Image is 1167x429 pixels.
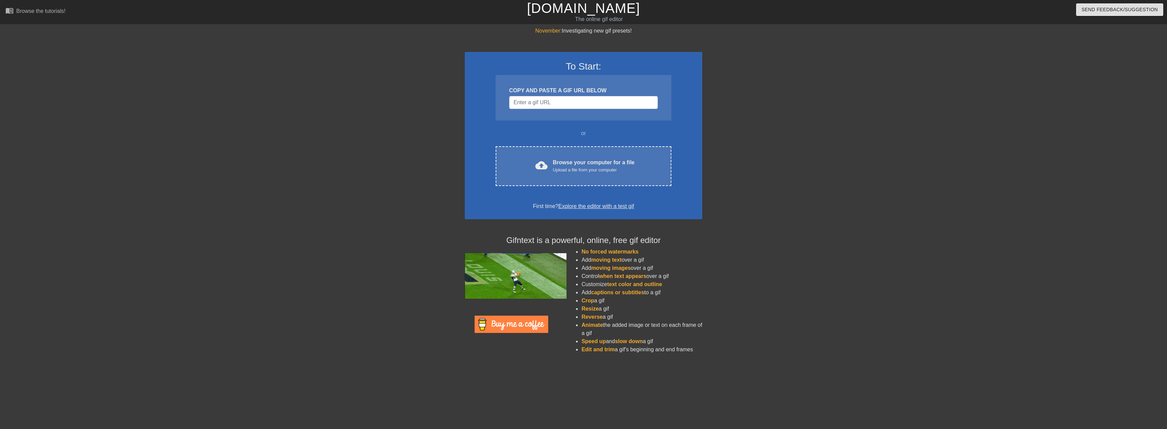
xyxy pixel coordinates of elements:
span: November: [535,28,562,34]
button: Send Feedback/Suggestion [1076,3,1163,16]
div: COPY AND PASTE A GIF URL BELOW [509,87,658,95]
span: Resize [581,306,599,312]
span: Crop [581,298,594,303]
div: The online gif editor [393,15,806,23]
span: moving images [591,265,631,271]
h4: Gifntext is a powerful, online, free gif editor [465,236,702,245]
a: Explore the editor with a test gif [558,203,634,209]
div: Upload a file from your computer [553,167,635,173]
li: a gif [581,297,702,305]
div: Browse your computer for a file [553,158,635,173]
a: [DOMAIN_NAME] [527,1,640,16]
li: Add over a gif [581,264,702,272]
li: Add over a gif [581,256,702,264]
span: No forced watermarks [581,249,638,255]
li: a gif's beginning and end frames [581,346,702,354]
span: Animate [581,322,603,328]
span: cloud_upload [535,159,548,171]
span: when text appears [599,273,647,279]
div: Browse the tutorials! [16,8,65,14]
img: Buy Me A Coffee [475,316,548,333]
span: captions or subtitles [591,290,644,295]
input: Username [509,96,658,109]
li: the added image or text on each frame of a gif [581,321,702,337]
span: moving text [591,257,622,263]
li: and a gif [581,337,702,346]
span: text color and outline [607,281,662,287]
span: Reverse [581,314,602,320]
li: Add to a gif [581,288,702,297]
h3: To Start: [474,61,693,72]
li: a gif [581,313,702,321]
li: Control over a gif [581,272,702,280]
li: a gif [581,305,702,313]
span: Edit and trim [581,347,615,352]
div: or [482,129,685,137]
a: Browse the tutorials! [5,6,65,17]
span: menu_book [5,6,14,15]
img: football_small.gif [465,253,567,299]
span: Send Feedback/Suggestion [1082,5,1158,14]
div: Investigating new gif presets! [465,27,702,35]
li: Customize [581,280,702,288]
span: slow down [615,338,643,344]
span: Speed up [581,338,606,344]
div: First time? [474,202,693,210]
